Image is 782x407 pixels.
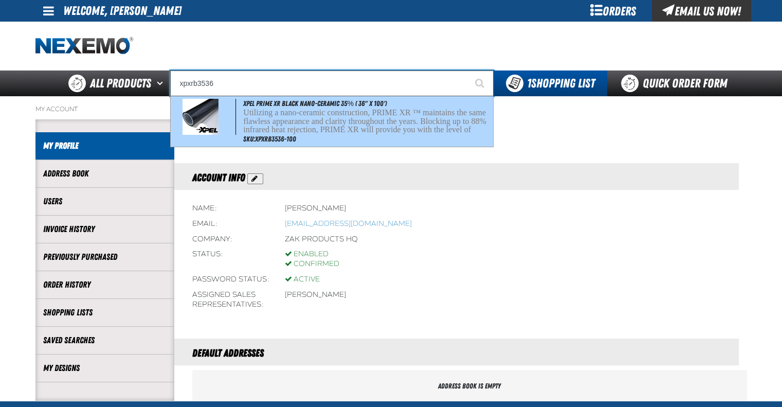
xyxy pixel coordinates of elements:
[192,171,245,184] span: Account Info
[153,70,170,96] button: Open All Products pages
[192,290,269,310] div: Assigned Sales Representatives
[192,235,269,244] div: Company
[43,362,167,374] a: My Designs
[192,275,269,285] div: Password status
[285,290,346,300] li: [PERSON_NAME]
[192,204,269,214] div: Name
[247,173,263,184] button: Action Edit Account Information
[35,37,133,55] a: Home
[285,250,339,259] div: Enabled
[192,371,747,401] div: Address book is empty
[285,235,358,244] div: ZAK Products HQ
[285,219,412,228] a: Opens a default email client to write an email to lfeddersen@zakproducts.com
[43,307,167,318] a: Shopping Lists
[35,105,78,113] a: My Account
[43,223,167,235] a: Invoice History
[285,204,346,214] div: [PERSON_NAME]
[527,76,531,91] strong: 1
[494,70,607,96] button: You have 1 Shopping List. Open to view details
[527,76,595,91] span: Shopping List
[170,70,494,96] input: Search
[243,109,490,152] p: Utilizing a nano-ceramic construction, PRIME XR ™ maintains the same flawless appearance and clar...
[192,347,264,359] span: Default Addresses
[35,105,747,113] nav: Breadcrumbs
[192,219,269,229] div: Email
[43,168,167,180] a: Address Book
[90,74,151,93] span: All Products
[243,135,296,143] span: SKU:XPXRB3536-100
[192,250,269,269] div: Status
[285,275,320,285] div: Active
[243,99,386,108] span: XPEL PRIME XR Black Nano-Ceramic 35% ( 36" x 100')
[285,219,412,228] bdo: [EMAIL_ADDRESS][DOMAIN_NAME]
[43,140,167,152] a: My Profile
[607,70,747,96] a: Quick Order Form
[285,259,339,269] div: Confirmed
[43,279,167,291] a: Order History
[43,334,167,346] a: Saved Searches
[43,251,167,263] a: Previously Purchased
[43,196,167,207] a: Users
[183,99,219,135] img: 611d5b0e27661181981839-XPEL-Tint-Roll.jpg
[35,37,133,55] img: Nexemo logo
[468,70,494,96] button: Start Searching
